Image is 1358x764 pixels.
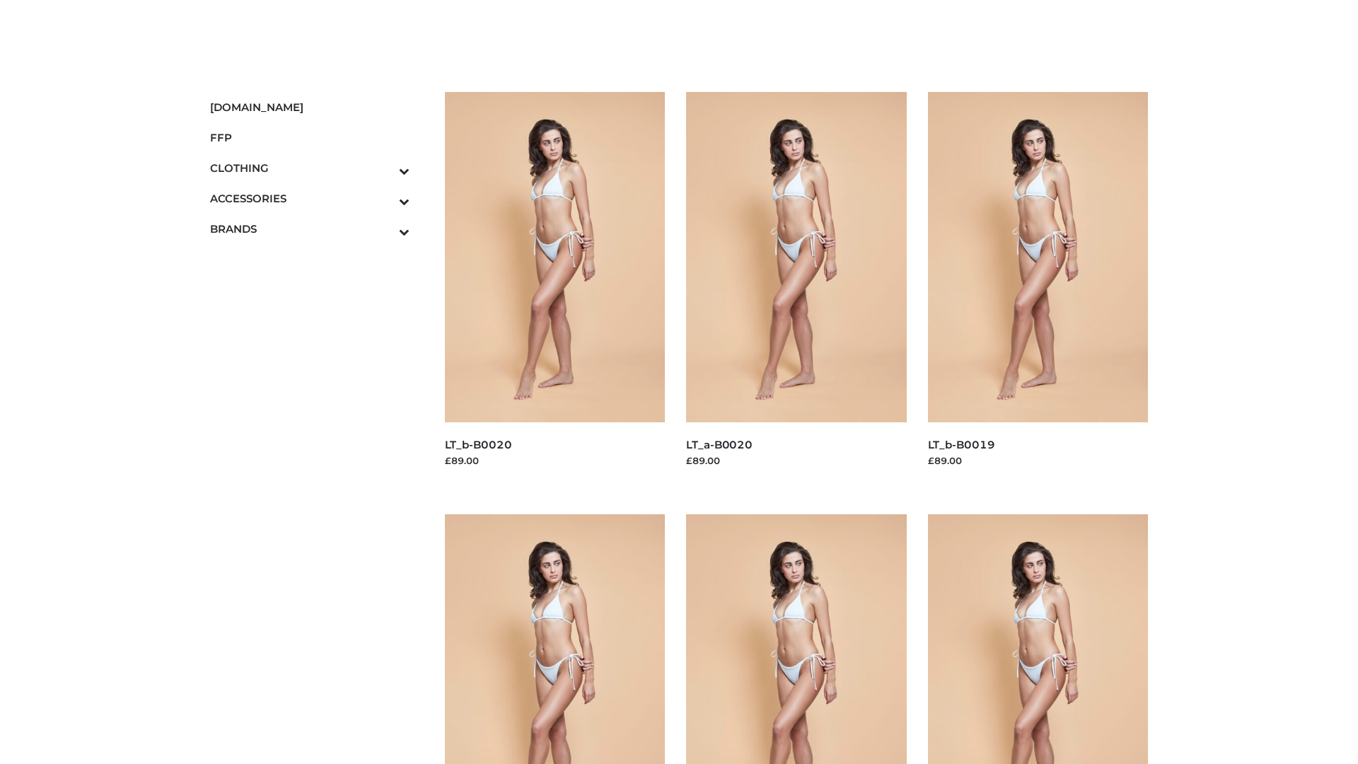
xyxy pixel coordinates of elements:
[360,183,410,214] button: Toggle Submenu
[928,438,995,451] a: LT_b-B0019
[686,470,738,481] a: Read more
[210,99,410,115] span: [DOMAIN_NAME]
[264,32,318,42] a: Test27
[1101,32,1107,42] span: £
[360,153,410,183] button: Toggle Submenu
[210,221,410,237] span: BRANDS
[445,453,666,468] div: £89.00
[605,9,818,65] img: Schmodel Admin 964
[210,129,410,146] span: FFP
[210,190,410,207] span: ACCESSORIES
[210,214,410,244] a: BRANDSToggle Submenu
[686,438,753,451] a: LT_a-B0020
[1101,32,1126,42] a: £0.00
[210,92,410,122] a: [DOMAIN_NAME]
[210,183,410,214] a: ACCESSORIESToggle Submenu
[928,453,1149,468] div: £89.00
[686,453,907,468] div: £89.00
[210,122,410,153] a: FFP
[445,438,512,451] a: LT_b-B0020
[360,214,410,244] button: Toggle Submenu
[928,470,980,481] a: Read more
[210,153,410,183] a: CLOTHINGToggle Submenu
[210,160,410,176] span: CLOTHING
[445,470,497,481] a: Read more
[1101,32,1126,42] bdi: 0.00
